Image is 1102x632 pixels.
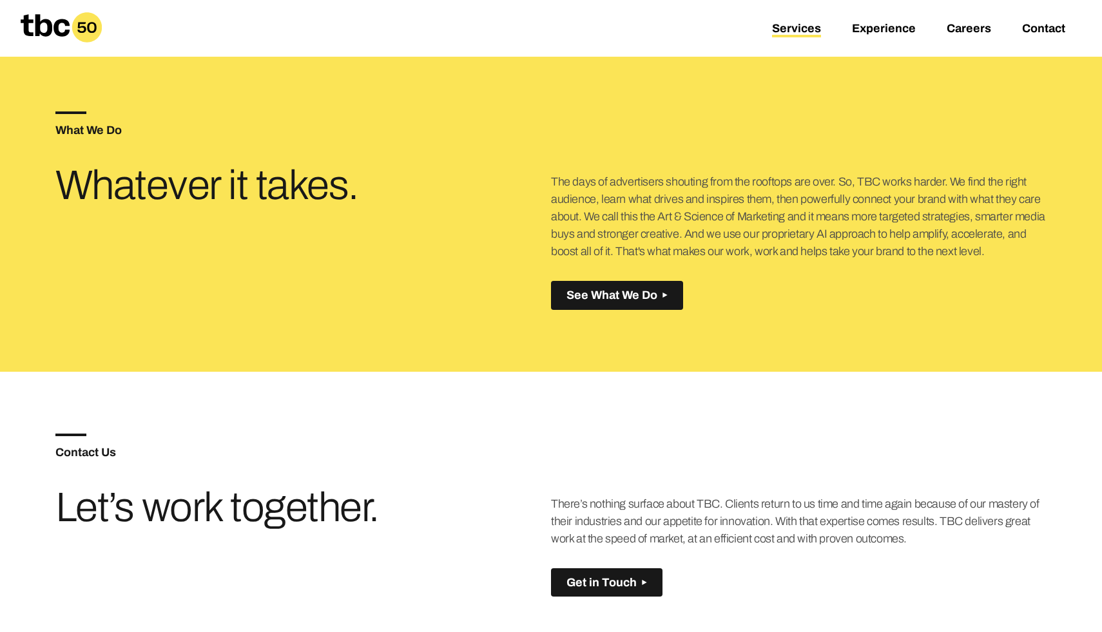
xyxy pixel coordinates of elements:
span: See What We Do [566,289,657,302]
a: Experience [852,22,916,37]
button: See What We Do [551,281,683,310]
button: Get in Touch [551,568,662,597]
h3: Whatever it takes. [55,167,386,204]
span: Get in Touch [566,576,637,589]
a: Contact [1022,22,1065,37]
a: Services [772,22,821,37]
h3: Let’s work together. [55,489,386,526]
a: Careers [947,22,991,37]
h5: What We Do [55,124,552,136]
p: The days of advertisers shouting from the rooftops are over. So, TBC works harder. We find the ri... [551,173,1047,260]
a: Home [10,37,112,51]
p: There’s nothing surface about TBC. Clients return to us time and time again because of our master... [551,495,1047,548]
h5: Contact Us [55,446,552,458]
